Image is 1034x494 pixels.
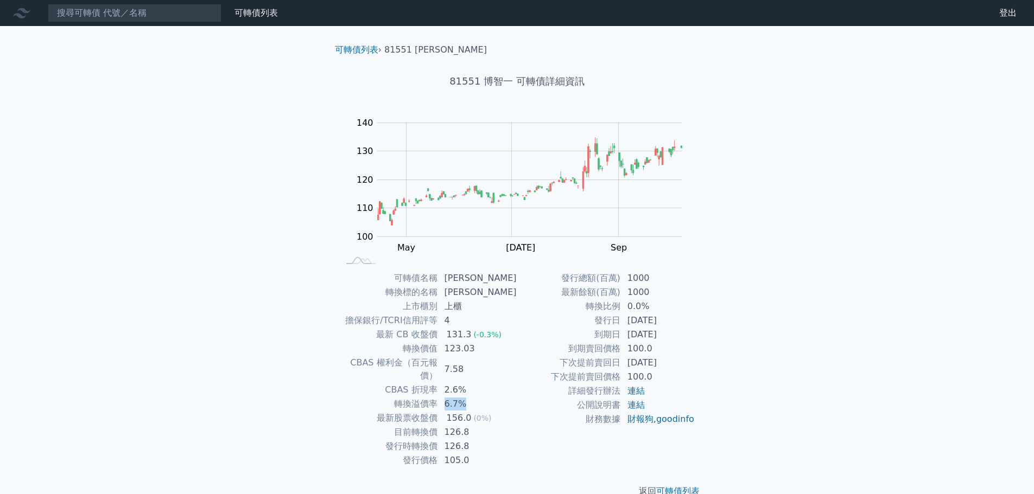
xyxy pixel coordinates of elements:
td: 100.0 [621,370,695,384]
tspan: [DATE] [506,242,535,253]
td: 上櫃 [438,299,517,313]
td: [DATE] [621,313,695,328]
span: (0%) [473,414,491,422]
td: 下次提前賣回日 [517,356,621,370]
tspan: 140 [357,118,373,128]
li: › [335,43,382,56]
td: 目前轉換價 [339,425,438,439]
td: 轉換標的名稱 [339,285,438,299]
tspan: 120 [357,175,373,185]
td: 105.0 [438,453,517,467]
td: 1000 [621,285,695,299]
li: 81551 [PERSON_NAME] [384,43,487,56]
td: 發行價格 [339,453,438,467]
a: 財報狗 [627,414,654,424]
td: 發行總額(百萬) [517,271,621,285]
td: 4 [438,313,517,328]
td: [PERSON_NAME] [438,271,517,285]
td: 轉換溢價率 [339,397,438,411]
td: 最新股票收盤價 [339,411,438,425]
td: 100.0 [621,342,695,356]
td: 最新餘額(百萬) [517,285,621,299]
a: goodinfo [656,414,694,424]
tspan: May [397,242,415,253]
a: 連結 [627,400,645,410]
td: 發行日 [517,313,621,328]
a: 連結 [627,386,645,396]
div: 131.3 [445,328,474,341]
span: (-0.3%) [473,330,502,339]
td: CBAS 折現率 [339,383,438,397]
td: 轉換比例 [517,299,621,313]
td: [PERSON_NAME] [438,285,517,299]
a: 登出 [991,4,1025,22]
input: 搜尋可轉債 代號／名稱 [48,4,221,22]
tspan: Sep [611,242,627,253]
td: 0.0% [621,299,695,313]
div: 156.0 [445,412,474,425]
td: , [621,412,695,426]
td: 上市櫃別 [339,299,438,313]
h1: 81551 博智一 可轉債詳細資訊 [326,74,708,89]
td: [DATE] [621,356,695,370]
td: 到期賣回價格 [517,342,621,356]
tspan: 110 [357,203,373,213]
tspan: 130 [357,146,373,156]
td: 發行時轉換價 [339,439,438,453]
td: 可轉債名稱 [339,271,438,285]
td: 6.7% [438,397,517,411]
td: 最新 CB 收盤價 [339,328,438,342]
td: CBAS 權利金（百元報價） [339,356,438,383]
td: 下次提前賣回價格 [517,370,621,384]
td: 財務數據 [517,412,621,426]
td: 詳細發行辦法 [517,384,621,398]
td: 126.8 [438,425,517,439]
td: 123.03 [438,342,517,356]
td: 2.6% [438,383,517,397]
td: 轉換價值 [339,342,438,356]
tspan: 100 [357,232,373,242]
td: 1000 [621,271,695,285]
td: 7.58 [438,356,517,383]
td: 公開說明書 [517,398,621,412]
a: 可轉債列表 [335,44,378,55]
td: 126.8 [438,439,517,453]
td: 到期日 [517,328,621,342]
td: [DATE] [621,328,695,342]
a: 可轉債列表 [234,8,278,18]
td: 擔保銀行/TCRI信用評等 [339,313,438,328]
g: Chart [351,118,699,253]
